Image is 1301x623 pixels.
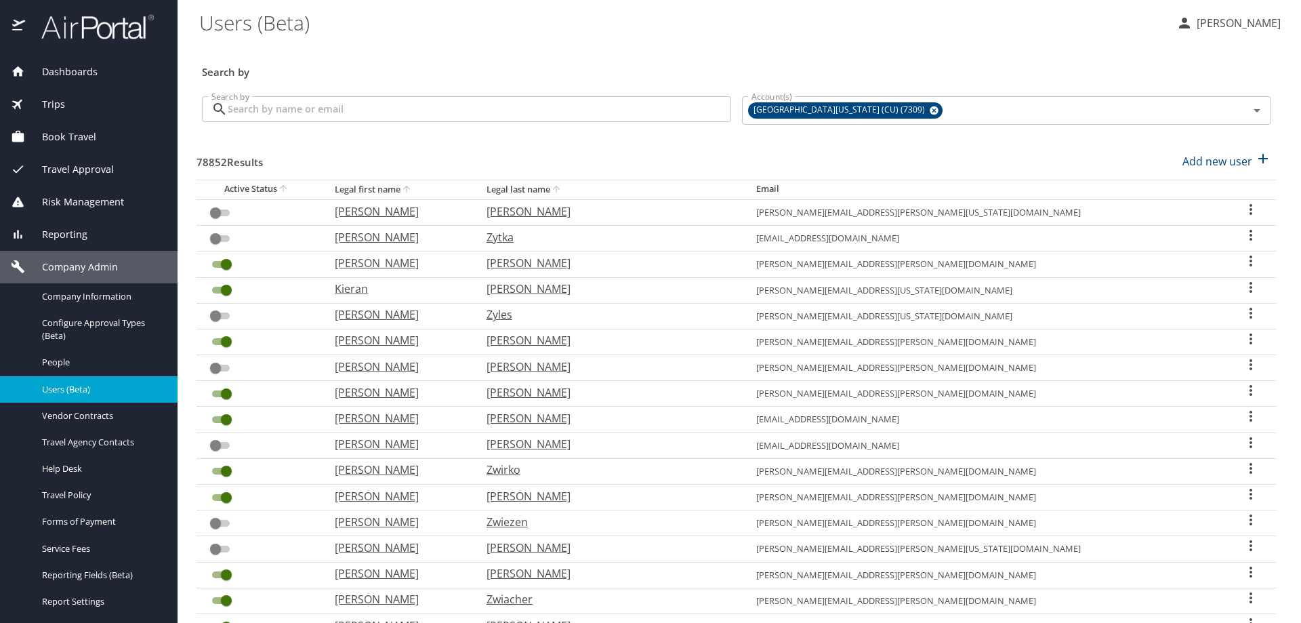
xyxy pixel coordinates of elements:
p: [PERSON_NAME] [335,255,459,271]
span: Travel Policy [42,489,161,502]
h3: Search by [202,56,1271,80]
span: Company Admin [25,260,118,275]
p: [PERSON_NAME] [487,203,729,220]
h1: Users (Beta) [199,1,1165,43]
p: [PERSON_NAME] [335,359,459,375]
td: [PERSON_NAME][EMAIL_ADDRESS][PERSON_NAME][DOMAIN_NAME] [745,510,1225,536]
p: [PERSON_NAME] [487,359,729,375]
p: [PERSON_NAME] [335,229,459,245]
button: sort [400,184,414,197]
p: [PERSON_NAME] [335,203,459,220]
span: People [42,356,161,369]
td: [EMAIL_ADDRESS][DOMAIN_NAME] [745,226,1225,252]
td: [PERSON_NAME][EMAIL_ADDRESS][PERSON_NAME][DOMAIN_NAME] [745,381,1225,407]
td: [PERSON_NAME][EMAIL_ADDRESS][PERSON_NAME][DOMAIN_NAME] [745,588,1225,614]
p: [PERSON_NAME] [335,462,459,478]
p: Zytka [487,229,729,245]
img: icon-airportal.png [12,14,26,40]
p: [PERSON_NAME] [335,514,459,530]
h3: 78852 Results [197,146,263,170]
th: Legal last name [476,180,745,199]
span: Trips [25,97,65,112]
button: Open [1247,101,1266,120]
div: [GEOGRAPHIC_DATA][US_STATE] (CU) (7309) [748,102,943,119]
td: [PERSON_NAME][EMAIL_ADDRESS][PERSON_NAME][DOMAIN_NAME] [745,458,1225,484]
p: [PERSON_NAME] [487,255,729,271]
p: [PERSON_NAME] [335,565,459,582]
p: [PERSON_NAME] [335,384,459,401]
span: Service Fees [42,542,161,555]
td: [EMAIL_ADDRESS][DOMAIN_NAME] [745,407,1225,433]
p: [PERSON_NAME] [335,540,459,556]
p: [PERSON_NAME] [335,332,459,348]
span: Vendor Contracts [42,409,161,422]
td: [PERSON_NAME][EMAIL_ADDRESS][PERSON_NAME][DOMAIN_NAME] [745,329,1225,355]
td: [PERSON_NAME][EMAIL_ADDRESS][US_STATE][DOMAIN_NAME] [745,277,1225,303]
p: Kieran [335,281,459,297]
p: [PERSON_NAME] [1193,15,1281,31]
span: Book Travel [25,129,96,144]
td: [PERSON_NAME][EMAIL_ADDRESS][PERSON_NAME][US_STATE][DOMAIN_NAME] [745,536,1225,562]
td: [PERSON_NAME][EMAIL_ADDRESS][PERSON_NAME][DOMAIN_NAME] [745,485,1225,510]
input: Search by name or email [228,96,731,122]
td: [PERSON_NAME][EMAIL_ADDRESS][PERSON_NAME][DOMAIN_NAME] [745,355,1225,381]
p: Add new user [1182,153,1252,169]
span: Configure Approval Types (Beta) [42,317,161,342]
span: Help Desk [42,462,161,475]
td: [PERSON_NAME][EMAIL_ADDRESS][US_STATE][DOMAIN_NAME] [745,303,1225,329]
p: [PERSON_NAME] [335,306,459,323]
img: airportal-logo.png [26,14,154,40]
td: [PERSON_NAME][EMAIL_ADDRESS][PERSON_NAME][US_STATE][DOMAIN_NAME] [745,199,1225,225]
span: Users (Beta) [42,383,161,396]
th: Email [745,180,1225,199]
p: [PERSON_NAME] [487,281,729,297]
p: Zwirko [487,462,729,478]
td: [PERSON_NAME][EMAIL_ADDRESS][PERSON_NAME][DOMAIN_NAME] [745,562,1225,588]
p: Zyles [487,306,729,323]
button: sort [277,183,291,196]
td: [EMAIL_ADDRESS][DOMAIN_NAME] [745,433,1225,458]
p: [PERSON_NAME] [487,436,729,452]
p: [PERSON_NAME] [487,332,729,348]
span: [GEOGRAPHIC_DATA][US_STATE] (CU) (7309) [748,103,933,117]
p: [PERSON_NAME] [335,591,459,607]
p: [PERSON_NAME] [487,540,729,556]
p: [PERSON_NAME] [487,384,729,401]
button: sort [550,184,564,197]
p: [PERSON_NAME] [335,436,459,452]
span: Reporting Fields (Beta) [42,569,161,582]
span: Company Information [42,290,161,303]
span: Report Settings [42,595,161,608]
button: [PERSON_NAME] [1171,11,1286,35]
p: [PERSON_NAME] [487,565,729,582]
p: [PERSON_NAME] [487,410,729,426]
p: [PERSON_NAME] [487,488,729,504]
span: Travel Approval [25,162,114,177]
td: [PERSON_NAME][EMAIL_ADDRESS][PERSON_NAME][DOMAIN_NAME] [745,252,1225,277]
span: Dashboards [25,64,98,79]
p: Zwiezen [487,514,729,530]
th: Legal first name [324,180,476,199]
p: Zwiacher [487,591,729,607]
span: Reporting [25,227,87,242]
p: [PERSON_NAME] [335,488,459,504]
span: Travel Agency Contacts [42,436,161,449]
th: Active Status [197,180,324,199]
button: Add new user [1177,146,1277,176]
p: [PERSON_NAME] [335,410,459,426]
span: Risk Management [25,195,124,209]
span: Forms of Payment [42,515,161,528]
